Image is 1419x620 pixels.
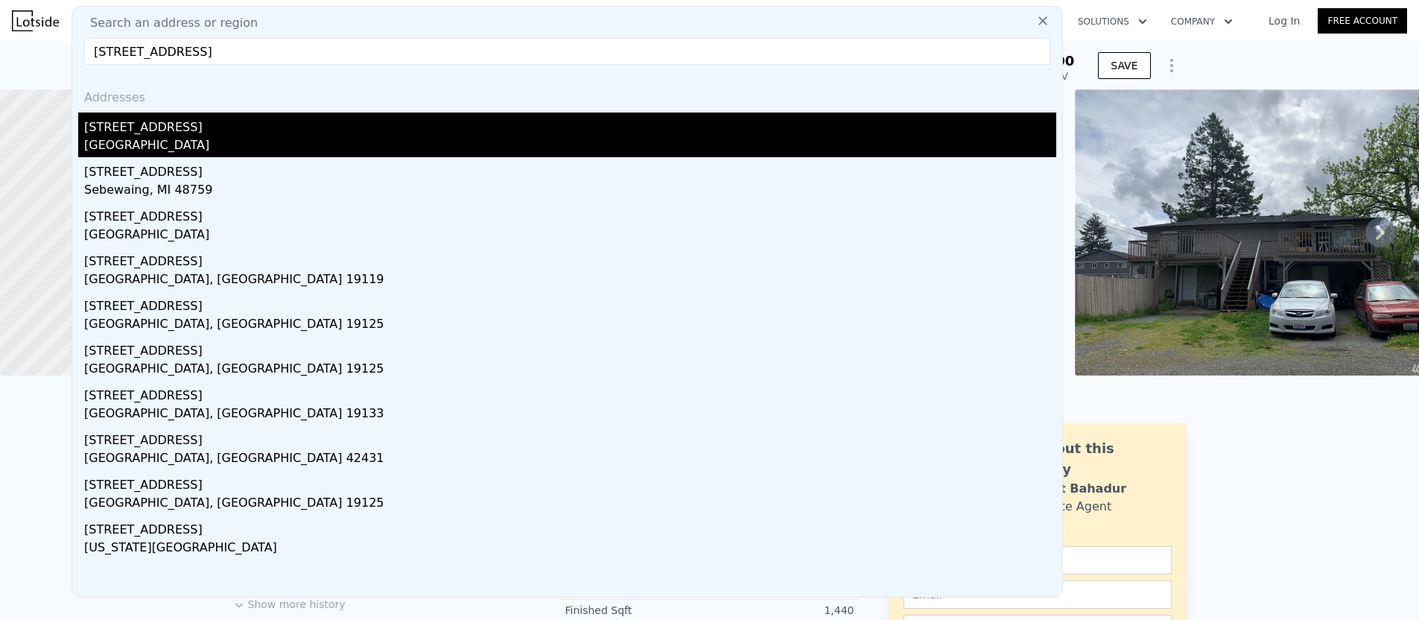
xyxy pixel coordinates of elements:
[84,470,1056,494] div: [STREET_ADDRESS]
[84,381,1056,405] div: [STREET_ADDRESS]
[84,515,1056,539] div: [STREET_ADDRESS]
[84,38,1050,65] input: Enter an address, city, region, neighborhood or zip code
[1251,13,1318,28] a: Log In
[84,202,1056,226] div: [STREET_ADDRESS]
[84,494,1056,515] div: [GEOGRAPHIC_DATA], [GEOGRAPHIC_DATA] 19125
[710,603,854,618] div: 1,440
[1157,51,1187,80] button: Show Options
[84,271,1056,291] div: [GEOGRAPHIC_DATA], [GEOGRAPHIC_DATA] 19119
[84,247,1056,271] div: [STREET_ADDRESS]
[84,539,1056,560] div: [US_STATE][GEOGRAPHIC_DATA]
[84,449,1056,470] div: [GEOGRAPHIC_DATA], [GEOGRAPHIC_DATA] 42431
[84,157,1056,181] div: [STREET_ADDRESS]
[84,291,1056,315] div: [STREET_ADDRESS]
[84,136,1056,157] div: [GEOGRAPHIC_DATA]
[1006,480,1127,498] div: Siddhant Bahadur
[84,336,1056,360] div: [STREET_ADDRESS]
[565,603,710,618] div: Finished Sqft
[233,591,346,612] button: Show more history
[1006,438,1172,480] div: Ask about this property
[84,405,1056,426] div: [GEOGRAPHIC_DATA], [GEOGRAPHIC_DATA] 19133
[84,181,1056,202] div: Sebewaing, MI 48759
[1318,8,1407,34] a: Free Account
[84,360,1056,381] div: [GEOGRAPHIC_DATA], [GEOGRAPHIC_DATA] 19125
[84,226,1056,247] div: [GEOGRAPHIC_DATA]
[78,77,1056,113] div: Addresses
[84,426,1056,449] div: [STREET_ADDRESS]
[1066,8,1159,35] button: Solutions
[1159,8,1245,35] button: Company
[1098,52,1150,79] button: SAVE
[84,315,1056,336] div: [GEOGRAPHIC_DATA], [GEOGRAPHIC_DATA] 19125
[12,10,59,31] img: Lotside
[78,14,258,32] span: Search an address or region
[84,113,1056,136] div: [STREET_ADDRESS]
